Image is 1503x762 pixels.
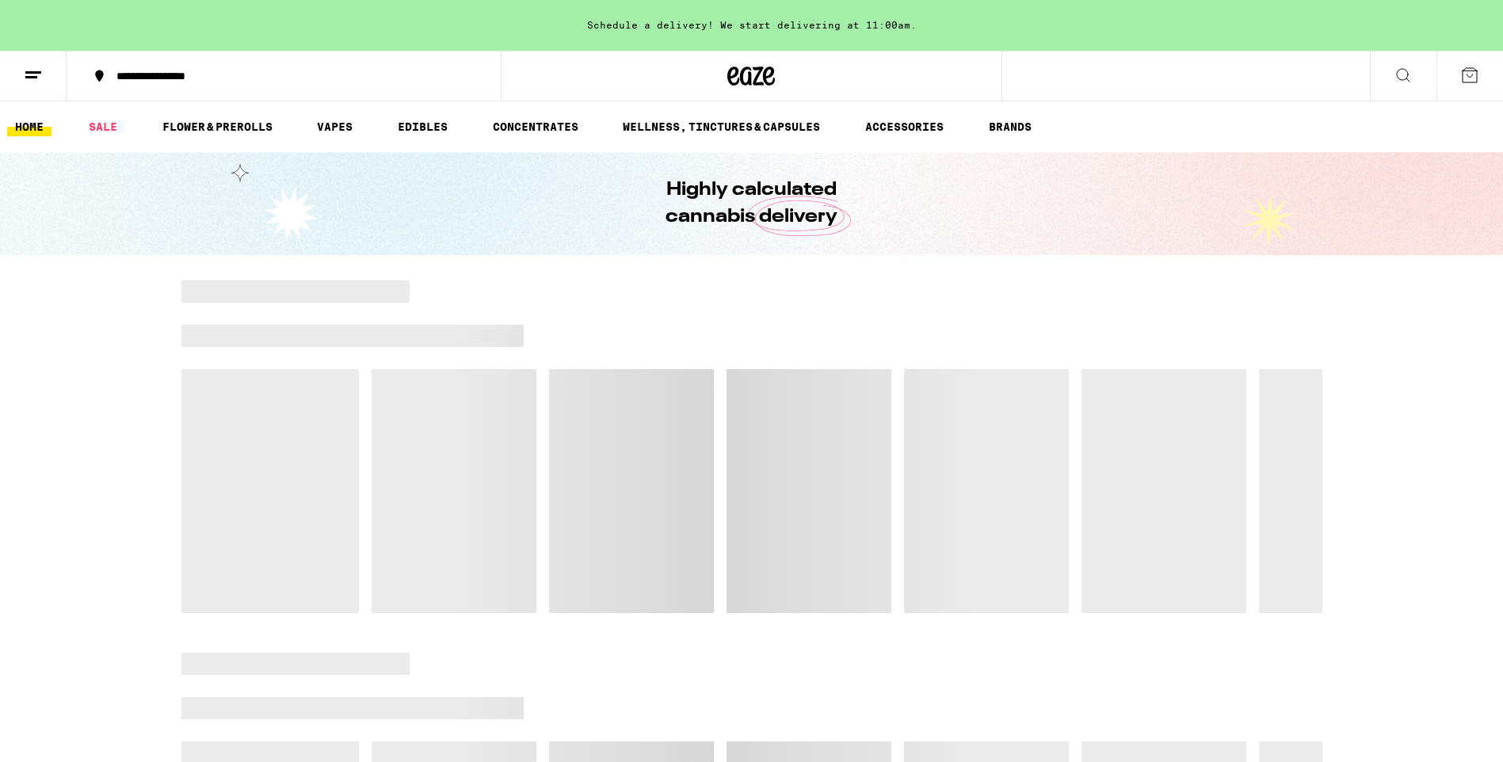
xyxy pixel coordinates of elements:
[615,117,828,136] a: WELLNESS, TINCTURES & CAPSULES
[7,117,51,136] a: HOME
[981,117,1040,136] a: BRANDS
[621,177,883,231] h1: Highly calculated cannabis delivery
[81,117,125,136] a: SALE
[309,117,360,136] a: VAPES
[485,117,586,136] a: CONCENTRATES
[390,117,456,136] a: EDIBLES
[154,117,280,136] a: FLOWER & PREROLLS
[857,117,952,136] a: ACCESSORIES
